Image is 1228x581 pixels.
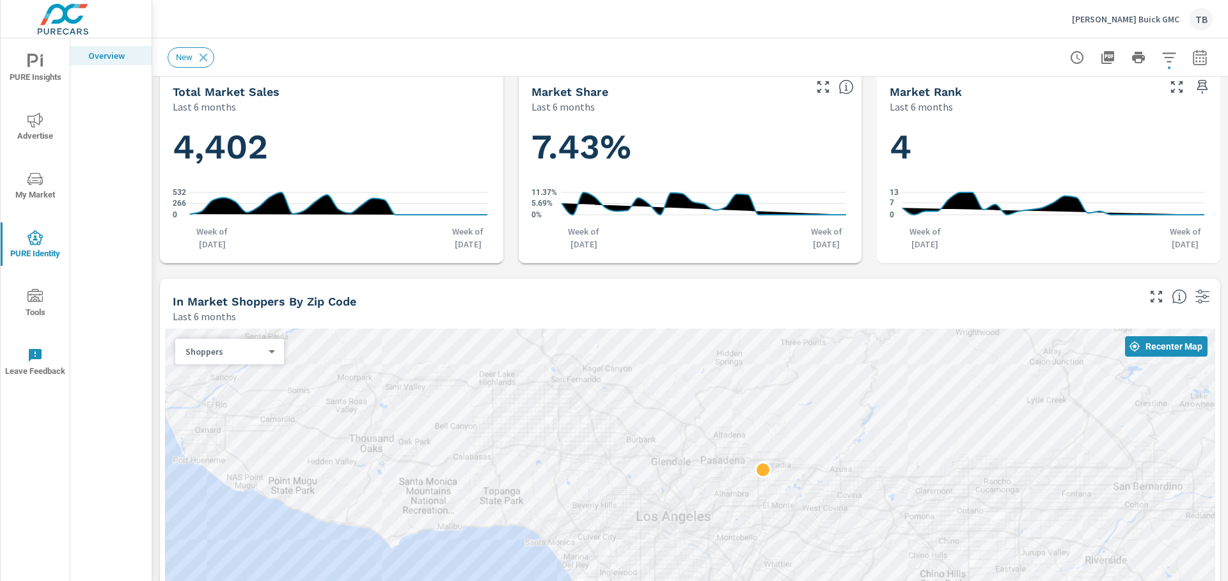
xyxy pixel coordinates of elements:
[4,54,66,85] span: PURE Insights
[1156,45,1182,70] button: Apply Filters
[902,225,947,251] p: Week of [DATE]
[531,85,608,98] h5: Market Share
[1095,45,1121,70] button: "Export Report to PDF"
[1,38,70,391] div: nav menu
[173,210,177,219] text: 0
[173,99,236,114] p: Last 6 months
[190,225,235,251] p: Week of [DATE]
[1187,45,1213,70] button: Select Date Range
[173,309,236,324] p: Last 6 months
[1167,77,1187,97] button: Make Fullscreen
[531,210,542,219] text: 0%
[890,198,894,207] text: 7
[1190,8,1213,31] div: TB
[531,188,557,197] text: 11.37%
[4,112,66,144] span: Advertise
[890,188,899,197] text: 13
[531,199,553,208] text: 5.69%
[88,49,141,62] p: Overview
[531,125,849,169] h1: 7.43%
[446,225,491,251] p: Week of [DATE]
[173,199,186,208] text: 266
[168,52,200,62] span: New
[173,85,279,98] h5: Total Market Sales
[1146,286,1167,307] button: Make Fullscreen
[70,46,152,65] div: Overview
[4,230,66,261] span: PURE Identity
[890,99,953,114] p: Last 6 months
[531,99,595,114] p: Last 6 months
[562,225,606,251] p: Week of [DATE]
[168,47,214,68] div: New
[1126,45,1151,70] button: Print Report
[1072,13,1179,25] p: [PERSON_NAME] Buick GMC
[173,295,356,308] h5: In Market Shoppers by Zip Code
[4,289,66,320] span: Tools
[890,85,962,98] h5: Market Rank
[185,346,264,357] p: Shoppers
[813,77,833,97] button: Make Fullscreen
[175,346,274,358] div: Shoppers
[173,125,491,169] h1: 4,402
[173,188,186,197] text: 532
[4,348,66,379] span: Leave Feedback
[1130,341,1202,352] span: Recenter Map
[4,171,66,203] span: My Market
[1192,77,1213,97] span: Save this to your personalized report
[890,125,1208,169] h1: 4
[804,225,849,251] p: Week of [DATE]
[1163,225,1208,251] p: Week of [DATE]
[1125,336,1208,357] button: Recenter Map
[838,79,854,95] span: Dealer Sales within ZipCode / Total Market Sales. [Market = within dealer PMA (or 60 miles if no ...
[1172,289,1187,304] span: Find the biggest opportunities in your market for your inventory. Understand by postal code where...
[890,210,894,219] text: 0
